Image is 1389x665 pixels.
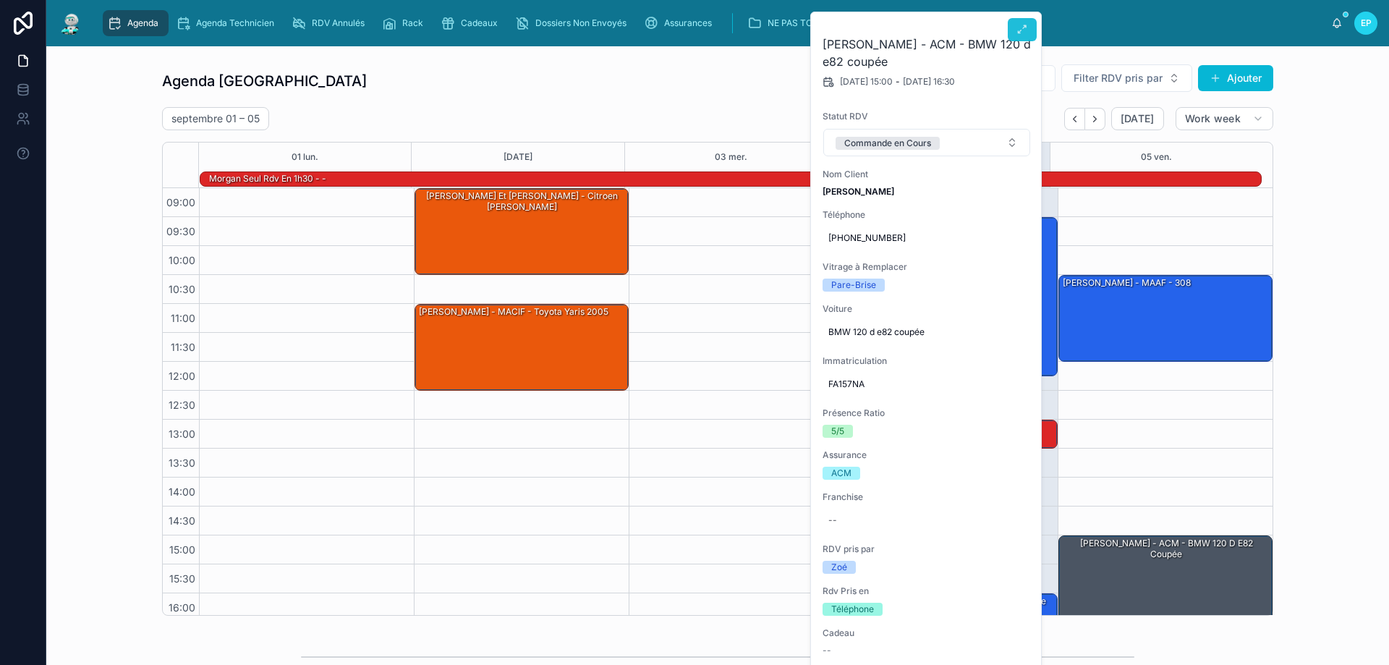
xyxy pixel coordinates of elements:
[1198,65,1273,91] button: Ajouter
[402,17,423,29] span: Rack
[165,601,199,614] span: 16:00
[165,514,199,527] span: 14:30
[896,76,900,88] span: -
[287,10,375,36] a: RDV Annulés
[664,17,712,29] span: Assurances
[823,627,1031,639] span: Cadeau
[1121,112,1155,125] span: [DATE]
[167,341,199,353] span: 11:30
[461,17,498,29] span: Cadeaux
[415,189,628,274] div: [PERSON_NAME] et [PERSON_NAME] - Citroen [PERSON_NAME]
[823,169,1031,180] span: Nom Client
[417,305,610,318] div: [PERSON_NAME] - MACIF - Toyota Yaris 2005
[823,186,894,197] strong: [PERSON_NAME]
[1111,107,1164,130] button: [DATE]
[844,137,931,150] div: Commande en Cours
[823,543,1031,555] span: RDV pris par
[831,561,847,574] div: Zoé
[823,35,1031,70] h2: [PERSON_NAME] - ACM - BMW 120 d e82 coupée
[58,12,84,35] img: App logo
[312,17,365,29] span: RDV Annulés
[165,283,199,295] span: 10:30
[1061,64,1192,92] button: Select Button
[165,254,199,266] span: 10:00
[823,261,1031,273] span: Vitrage à Remplacer
[127,17,158,29] span: Agenda
[1185,112,1241,125] span: Work week
[640,10,722,36] a: Assurances
[831,279,876,292] div: Pare-Brise
[417,190,627,213] div: [PERSON_NAME] et [PERSON_NAME] - Citroen [PERSON_NAME]
[831,425,844,438] div: 5/5
[163,225,199,237] span: 09:30
[743,10,872,36] a: NE PAS TOUCHER
[163,196,199,208] span: 09:00
[828,514,837,526] div: --
[823,303,1031,315] span: Voiture
[1061,276,1192,289] div: [PERSON_NAME] - MAAF - 308
[1085,108,1105,130] button: Next
[166,543,199,556] span: 15:00
[171,111,260,126] h2: septembre 01 – 05
[535,17,626,29] span: Dossiers Non Envoyés
[823,209,1031,221] span: Téléphone
[823,449,1031,461] span: Assurance
[171,10,284,36] a: Agenda Technicien
[95,7,1331,39] div: scrollable content
[165,486,199,498] span: 14:00
[823,355,1031,367] span: Immatriculation
[162,71,367,91] h1: Agenda [GEOGRAPHIC_DATA]
[715,143,747,171] button: 03 mer.
[1361,17,1372,29] span: EP
[1061,537,1271,561] div: [PERSON_NAME] - ACM - BMW 120 d e82 coupée
[831,467,851,480] div: ACM
[823,491,1031,503] span: Franchise
[103,10,169,36] a: Agenda
[840,76,893,88] span: [DATE] 15:00
[436,10,508,36] a: Cadeaux
[1176,107,1273,130] button: Work week
[196,17,274,29] span: Agenda Technicien
[208,171,328,186] div: Morgan seul rdv en 1h30 - -
[828,232,1025,244] span: [PHONE_NUMBER]
[208,172,328,185] div: Morgan seul rdv en 1h30 - -
[504,143,532,171] button: [DATE]
[165,399,199,411] span: 12:30
[823,111,1031,122] span: Statut RDV
[378,10,433,36] a: Rack
[167,312,199,324] span: 11:00
[165,370,199,382] span: 12:00
[823,407,1031,419] span: Présence Ratio
[828,326,1025,338] span: BMW 120 d e82 coupée
[903,76,955,88] span: [DATE] 16:30
[415,305,628,390] div: [PERSON_NAME] - MACIF - Toyota Yaris 2005
[823,645,831,656] span: --
[823,585,1031,597] span: Rdv Pris en
[828,378,1025,390] span: FA157NA
[768,17,843,29] span: NE PAS TOUCHER
[292,143,318,171] button: 01 lun.
[823,129,1030,156] button: Select Button
[165,428,199,440] span: 13:00
[1141,143,1172,171] button: 05 ven.
[1059,276,1272,361] div: [PERSON_NAME] - MAAF - 308
[511,10,637,36] a: Dossiers Non Envoyés
[165,457,199,469] span: 13:30
[1064,108,1085,130] button: Back
[1059,536,1272,622] div: [PERSON_NAME] - ACM - BMW 120 d e82 coupée
[166,572,199,585] span: 15:30
[1074,71,1163,85] span: Filter RDV pris par
[831,603,874,616] div: Téléphone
